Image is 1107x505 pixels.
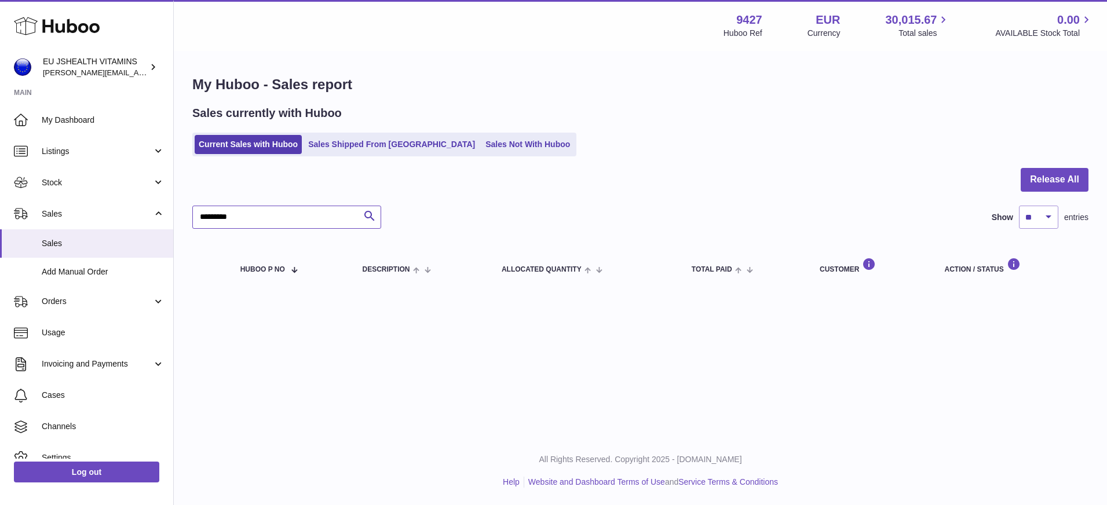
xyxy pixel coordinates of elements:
[42,208,152,219] span: Sales
[724,28,762,39] div: Huboo Ref
[503,477,520,486] a: Help
[183,454,1098,465] p: All Rights Reserved. Copyright 2025 - [DOMAIN_NAME]
[195,135,302,154] a: Current Sales with Huboo
[42,452,165,463] span: Settings
[14,462,159,482] a: Log out
[42,177,152,188] span: Stock
[363,266,410,273] span: Description
[1057,12,1080,28] span: 0.00
[42,238,165,249] span: Sales
[240,266,285,273] span: Huboo P no
[304,135,479,154] a: Sales Shipped From [GEOGRAPHIC_DATA]
[42,390,165,401] span: Cases
[692,266,732,273] span: Total paid
[885,12,950,39] a: 30,015.67 Total sales
[524,477,778,488] li: and
[43,68,232,77] span: [PERSON_NAME][EMAIL_ADDRESS][DOMAIN_NAME]
[192,75,1088,94] h1: My Huboo - Sales report
[14,58,31,76] img: laura@jessicasepel.com
[736,12,762,28] strong: 9427
[898,28,950,39] span: Total sales
[43,56,147,78] div: EU JSHEALTH VITAMINS
[1021,168,1088,192] button: Release All
[1064,212,1088,223] span: entries
[192,105,342,121] h2: Sales currently with Huboo
[481,135,574,154] a: Sales Not With Huboo
[995,12,1093,39] a: 0.00 AVAILABLE Stock Total
[42,327,165,338] span: Usage
[42,358,152,369] span: Invoicing and Payments
[820,258,921,273] div: Customer
[816,12,840,28] strong: EUR
[42,115,165,126] span: My Dashboard
[42,266,165,277] span: Add Manual Order
[808,28,841,39] div: Currency
[945,258,1077,273] div: Action / Status
[42,146,152,157] span: Listings
[678,477,778,486] a: Service Terms & Conditions
[42,296,152,307] span: Orders
[992,212,1013,223] label: Show
[502,266,582,273] span: ALLOCATED Quantity
[42,421,165,432] span: Channels
[885,12,937,28] span: 30,015.67
[995,28,1093,39] span: AVAILABLE Stock Total
[528,477,665,486] a: Website and Dashboard Terms of Use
